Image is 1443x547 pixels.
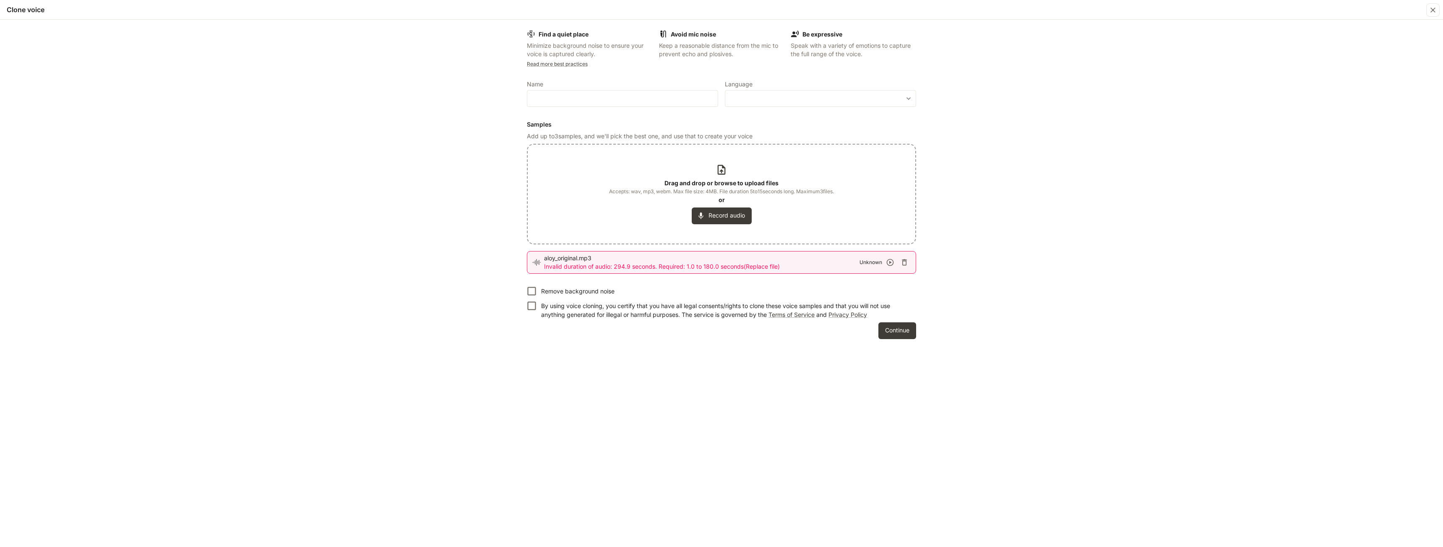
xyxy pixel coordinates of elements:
[725,94,916,103] div: ​
[609,187,834,196] span: Accepts: wav, mp3, webm. Max file size: 4MB. File duration 5 to 15 seconds long. Maximum 3 files.
[544,254,860,262] span: aloy_original.mp3
[692,207,752,224] button: Record audio
[527,61,588,67] a: Read more best practices
[664,179,779,187] b: Drag and drop or browse to upload files
[527,132,916,140] p: Add up to 3 samples, and we'll pick the best one, and use that to create your voice
[541,287,615,296] p: Remove background noise
[544,262,860,271] p: Invalid duration of audio: 294.9 seconds. Required: 1.0 to 180.0 seconds (Replace file)
[527,41,652,58] p: Minimize background noise to ensure your voice is captured clearly.
[828,311,867,318] a: Privacy Policy
[768,311,815,318] a: Terms of Service
[791,41,916,58] p: Speak with a variety of emotions to capture the full range of the voice.
[527,120,916,129] h6: Samples
[541,302,909,319] p: By using voice cloning, you certify that you have all legal consents/rights to clone these voice ...
[527,81,543,87] p: Name
[719,196,725,203] b: or
[802,31,842,38] b: Be expressive
[860,258,882,267] span: Unknown
[539,31,589,38] b: Find a quiet place
[7,5,44,14] h5: Clone voice
[725,81,753,87] p: Language
[671,31,716,38] b: Avoid mic noise
[659,41,784,58] p: Keep a reasonable distance from the mic to prevent echo and plosives.
[878,322,916,339] button: Continue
